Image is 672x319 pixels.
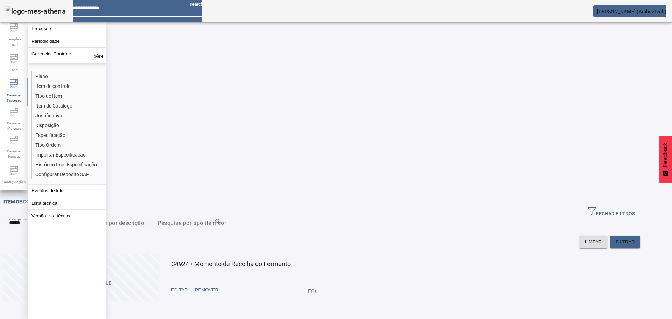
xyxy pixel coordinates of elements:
[28,22,106,35] button: Processo
[94,51,103,60] mat-icon: keyboard_arrow_up
[32,81,106,91] li: Item de controle
[32,101,106,111] li: Item de Catálogo
[32,160,106,169] li: Histórico Imp. Especificação
[3,90,24,105] span: Gerenciar Processo
[171,286,188,293] span: EDITAR
[32,130,106,140] li: Especificação
[157,219,220,227] input: Number
[28,35,106,47] button: Periodicidade
[32,169,106,179] li: Configurar Depósito SAP
[32,91,106,101] li: Tipo de Item
[3,146,24,161] span: Gerenciar Paradas
[171,260,291,268] span: 34924 / Momento de Recolha do Fermento
[3,118,24,133] span: Gerenciar Materiais
[659,136,672,183] button: Feedback - Mostrar pesquisa
[32,71,106,81] li: Plano
[597,9,666,14] span: [PERSON_NAME] (AmbevTech)
[9,216,50,221] mat-label: Pesquise por Código
[8,65,20,75] span: Fabril
[28,197,106,209] button: Lista técnica
[28,48,106,63] button: Gerenciar Controle
[616,238,635,245] span: FILTRAR
[0,177,28,187] span: Configurações
[582,206,640,219] button: FECHAR FILTROS
[32,140,106,150] li: Tipo Ordem
[3,254,159,301] button: Criar item de controle
[662,143,668,167] span: Feedback
[157,220,239,226] mat-label: Pesquise por tipo item controle
[610,236,640,248] button: FILTRAR
[83,220,144,226] mat-label: Pesquise por descrição
[32,120,106,130] li: Disposição
[3,34,24,49] span: Template Fabril
[585,238,602,245] span: LIMPAR
[28,210,106,222] button: Versão lista técnica
[195,286,218,293] span: REMOVER
[28,185,106,197] button: Eventos de lote
[32,111,106,120] li: Justificativa
[32,150,106,160] li: Importar Especificação
[168,284,191,296] button: EDITAR
[6,6,66,17] img: logo-mes-athena
[579,236,608,248] button: LIMPAR
[3,199,49,204] span: Item de controle
[191,284,222,296] button: REMOVER
[306,284,318,296] button: Mais
[588,207,635,217] span: FECHAR FILTROS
